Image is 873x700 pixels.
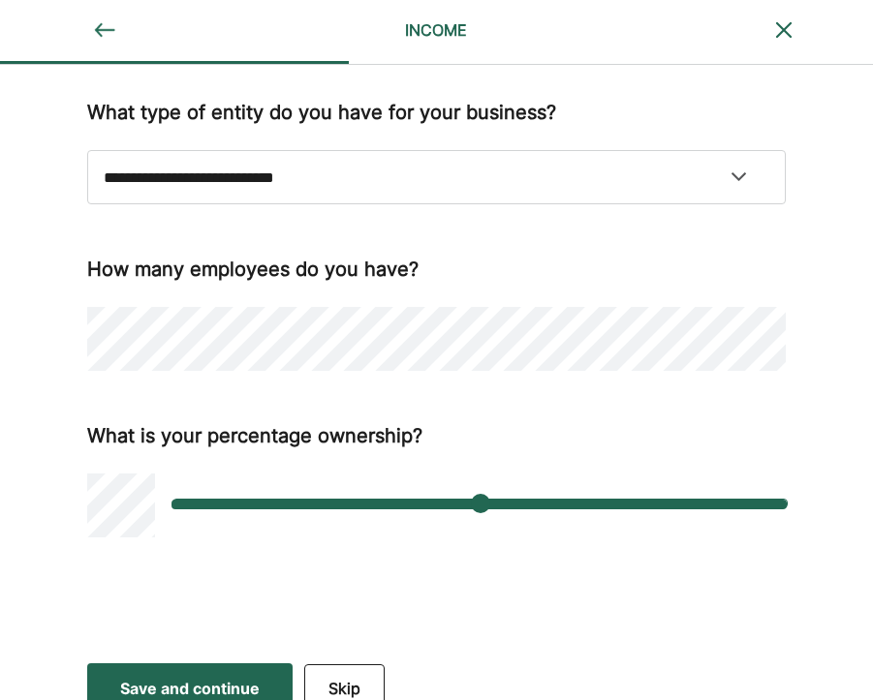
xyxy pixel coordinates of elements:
[318,18,555,42] div: INCOME
[87,101,556,124] b: What type of entity do you have for your business?
[87,258,419,281] b: How many employees do you have?
[87,424,422,447] b: What is your percentage ownership?
[120,677,260,700] div: Save and continue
